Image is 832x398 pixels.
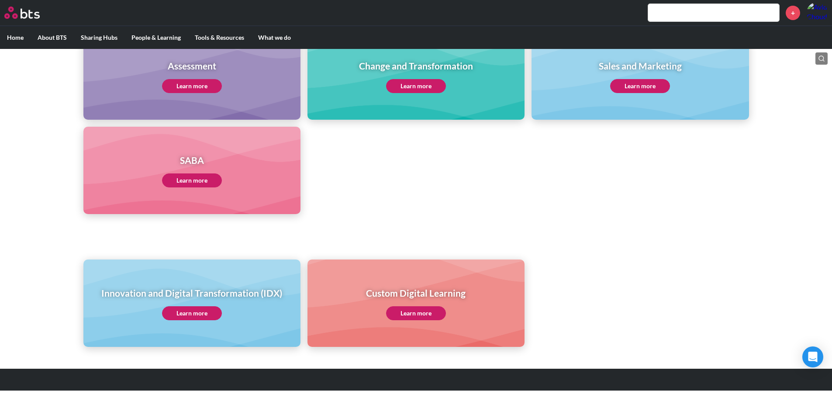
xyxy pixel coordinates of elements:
[366,287,466,299] h1: Custom Digital Learning
[162,173,222,187] a: Learn more
[162,59,222,72] h1: Assessment
[610,79,670,93] a: Learn more
[807,2,828,23] img: Avid Choudhry
[802,346,823,367] div: Open Intercom Messenger
[386,306,446,320] a: Learn more
[74,26,124,49] label: Sharing Hubs
[124,26,188,49] label: People & Learning
[31,26,74,49] label: About BTS
[162,79,222,93] a: Learn more
[162,154,222,166] h1: SABA
[4,7,56,19] a: Go home
[786,6,800,20] a: +
[188,26,251,49] label: Tools & Resources
[4,7,40,19] img: BTS Logo
[807,2,828,23] a: Profile
[599,59,682,72] h1: Sales and Marketing
[359,59,473,72] h1: Change and Transformation
[101,287,282,299] h1: Innovation and Digital Transformation (IDX)
[251,26,298,49] label: What we do
[162,306,222,320] a: Learn more
[386,79,446,93] a: Learn more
